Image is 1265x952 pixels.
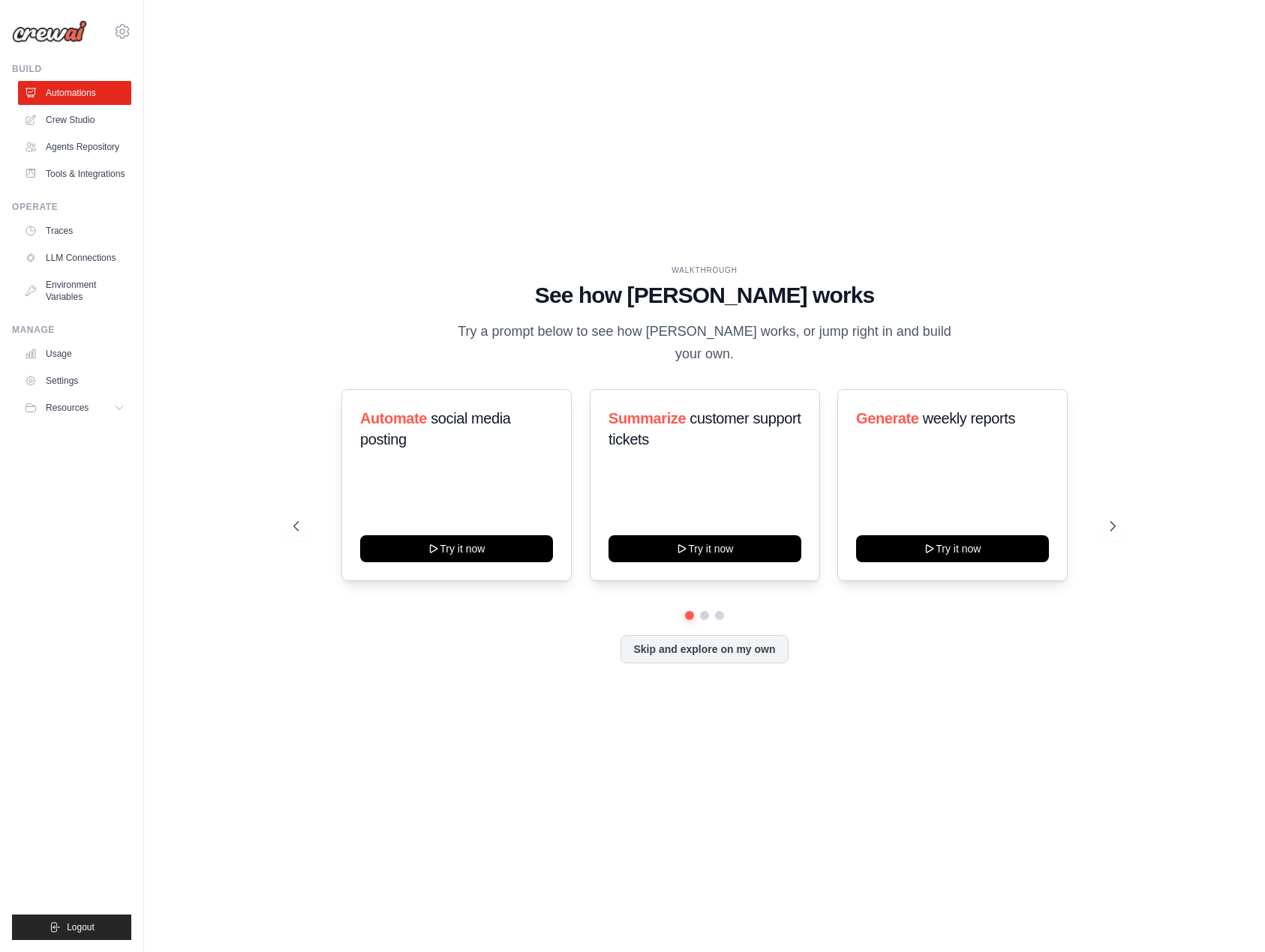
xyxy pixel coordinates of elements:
button: Resources [18,396,131,420]
span: customer support tickets [608,410,801,448]
button: Logout [12,915,131,940]
a: LLM Connections [18,246,131,270]
span: social media posting [360,410,511,448]
div: Build [12,63,131,75]
button: Try it now [856,535,1049,562]
a: Crew Studio [18,108,131,132]
span: weekly reports [923,410,1015,427]
a: Traces [18,219,131,243]
span: Logout [67,921,95,933]
img: Logo [12,20,87,43]
span: Resources [46,402,89,414]
span: Summarize [608,410,686,427]
p: Try a prompt below to see how [PERSON_NAME] works, or jump right in and build your own. [452,321,957,365]
a: Automations [18,81,131,105]
h1: See how [PERSON_NAME] works [293,282,1116,309]
div: Operate [12,201,131,213]
span: Generate [856,410,919,427]
a: Usage [18,342,131,366]
a: Settings [18,369,131,393]
a: Environment Variables [18,273,131,309]
div: Manage [12,324,131,336]
button: Skip and explore on my own [620,635,788,663]
div: WALKTHROUGH [293,265,1116,276]
span: Automate [360,410,427,427]
button: Try it now [360,535,553,562]
a: Agents Repository [18,135,131,159]
button: Try it now [608,535,801,562]
a: Tools & Integrations [18,162,131,186]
